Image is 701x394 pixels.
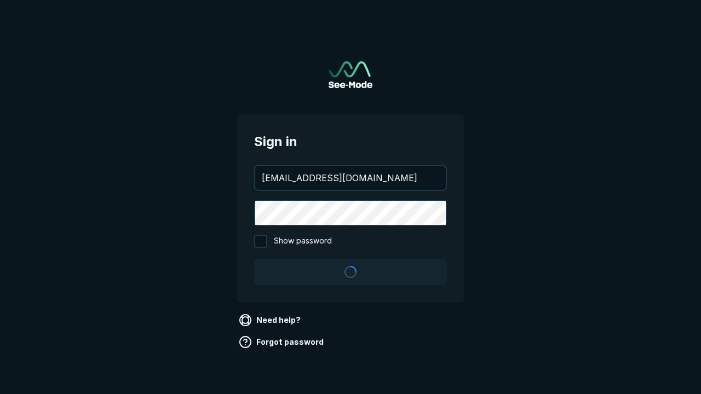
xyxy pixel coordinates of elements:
span: Show password [274,235,332,248]
a: Forgot password [237,333,328,351]
a: Go to sign in [329,61,372,88]
span: Sign in [254,132,447,152]
img: See-Mode Logo [329,61,372,88]
input: your@email.com [255,166,446,190]
a: Need help? [237,311,305,329]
